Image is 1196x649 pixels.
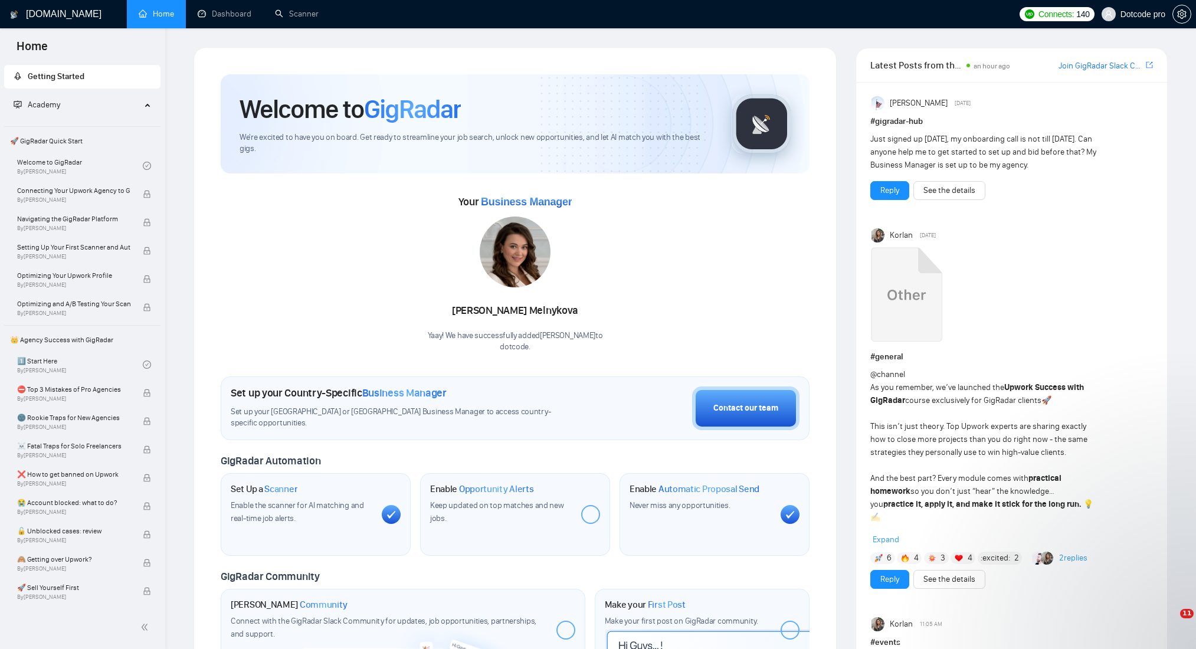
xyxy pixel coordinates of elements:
div: [PERSON_NAME] Melnykova [428,301,603,321]
span: Latest Posts from the GigRadar Community [870,58,963,73]
li: Getting Started [4,65,160,88]
span: Academy [28,100,60,110]
span: lock [143,587,151,595]
span: ☠️ Fatal Traps for Solo Freelancers [17,440,130,452]
span: GigRadar Community [221,570,320,583]
iframe: Intercom live chat [1156,609,1184,637]
span: lock [143,389,151,397]
span: By [PERSON_NAME] [17,253,130,260]
span: Business Manager [362,386,447,399]
span: 😭 Account blocked: what to do? [17,497,130,509]
a: setting [1172,9,1191,19]
span: By [PERSON_NAME] [17,281,130,289]
a: dashboardDashboard [198,9,251,19]
span: Optimizing Your Upwork Profile [17,270,130,281]
span: rocket [14,72,22,80]
span: Opportunity Alerts [459,483,534,495]
span: Community [300,599,348,611]
h1: Set up your Country-Specific [231,386,447,399]
h1: [PERSON_NAME] [231,599,348,611]
span: 4 [914,552,919,564]
a: Reply [880,184,899,197]
button: Contact our team [692,386,799,430]
span: lock [143,530,151,539]
span: By [PERSON_NAME] [17,594,130,601]
button: See the details [913,570,985,589]
img: Anisuzzaman Khan [871,96,886,110]
a: Welcome to GigRadarBy[PERSON_NAME] [17,153,143,179]
span: lock [143,247,151,255]
span: export [1146,60,1153,70]
span: By [PERSON_NAME] [17,452,130,459]
span: lock [143,218,151,227]
span: 11 [1180,609,1194,618]
span: Keep updated on top matches and new jobs. [430,500,564,523]
span: Korlan [890,618,913,631]
span: setting [1173,9,1191,19]
a: See the details [923,184,975,197]
span: lock [143,445,151,454]
span: [DATE] [920,230,936,241]
span: By [PERSON_NAME] [17,196,130,204]
span: check-circle [143,162,151,170]
button: Reply [870,181,909,200]
span: By [PERSON_NAME] [17,225,130,232]
span: By [PERSON_NAME] [17,310,130,317]
span: Automatic Proposal Send [658,483,759,495]
a: See the details [923,573,975,586]
span: 140 [1076,8,1089,21]
span: Navigating the GigRadar Platform [17,213,130,225]
span: lock [143,559,151,567]
span: By [PERSON_NAME] [17,424,130,431]
h1: Set Up a [231,483,297,495]
h1: # general [870,350,1153,363]
span: 11:05 AM [920,619,942,630]
a: Join GigRadar Slack Community [1059,60,1143,73]
span: 👑 Agency Success with GigRadar [5,328,159,352]
img: 💥 [928,554,936,562]
span: fund-projection-screen [14,100,22,109]
button: setting [1172,5,1191,24]
h1: Enable [630,483,759,495]
span: 6 [887,552,892,564]
span: check-circle [143,360,151,369]
span: double-left [140,621,152,633]
img: gigradar-logo.png [732,94,791,153]
a: Upwork Success with GigRadar.mp4 [870,247,941,346]
img: 🔥 [901,554,909,562]
span: lock [143,303,151,312]
span: Enable the scanner for AI matching and real-time job alerts. [231,500,364,523]
span: 💡 [1083,499,1093,509]
span: Never miss any opportunities. [630,500,730,510]
div: Contact our team [713,402,778,415]
h1: # gigradar-hub [870,115,1153,128]
span: Setting Up Your First Scanner and Auto-Bidder [17,241,130,253]
span: 🙈 Getting over Upwork? [17,553,130,565]
span: Connects: [1038,8,1074,21]
img: logo [10,5,18,24]
span: First Post [648,599,686,611]
span: By [PERSON_NAME] [17,480,130,487]
span: By [PERSON_NAME] [17,395,130,402]
span: lock [143,190,151,198]
img: Korlan [871,228,886,242]
img: ❤️ [955,554,963,562]
h1: Make your [605,599,686,611]
span: user [1105,10,1113,18]
span: ⛔ Top 3 Mistakes of Pro Agencies [17,383,130,395]
span: ✍️ [870,512,880,522]
span: By [PERSON_NAME] [17,509,130,516]
span: Getting Started [28,71,84,81]
span: GigRadar [364,93,461,125]
h1: Welcome to [240,93,461,125]
span: @channel [870,369,905,379]
img: upwork-logo.png [1025,9,1034,19]
span: 🌚 Rookie Traps for New Agencies [17,412,130,424]
span: lock [143,502,151,510]
span: GigRadar Automation [221,454,320,467]
span: We're excited to have you on board. Get ready to streamline your job search, unlock new opportuni... [240,132,713,155]
img: Korlan [871,617,886,631]
a: Reply [880,573,899,586]
a: export [1146,60,1153,71]
span: Scanner [264,483,297,495]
